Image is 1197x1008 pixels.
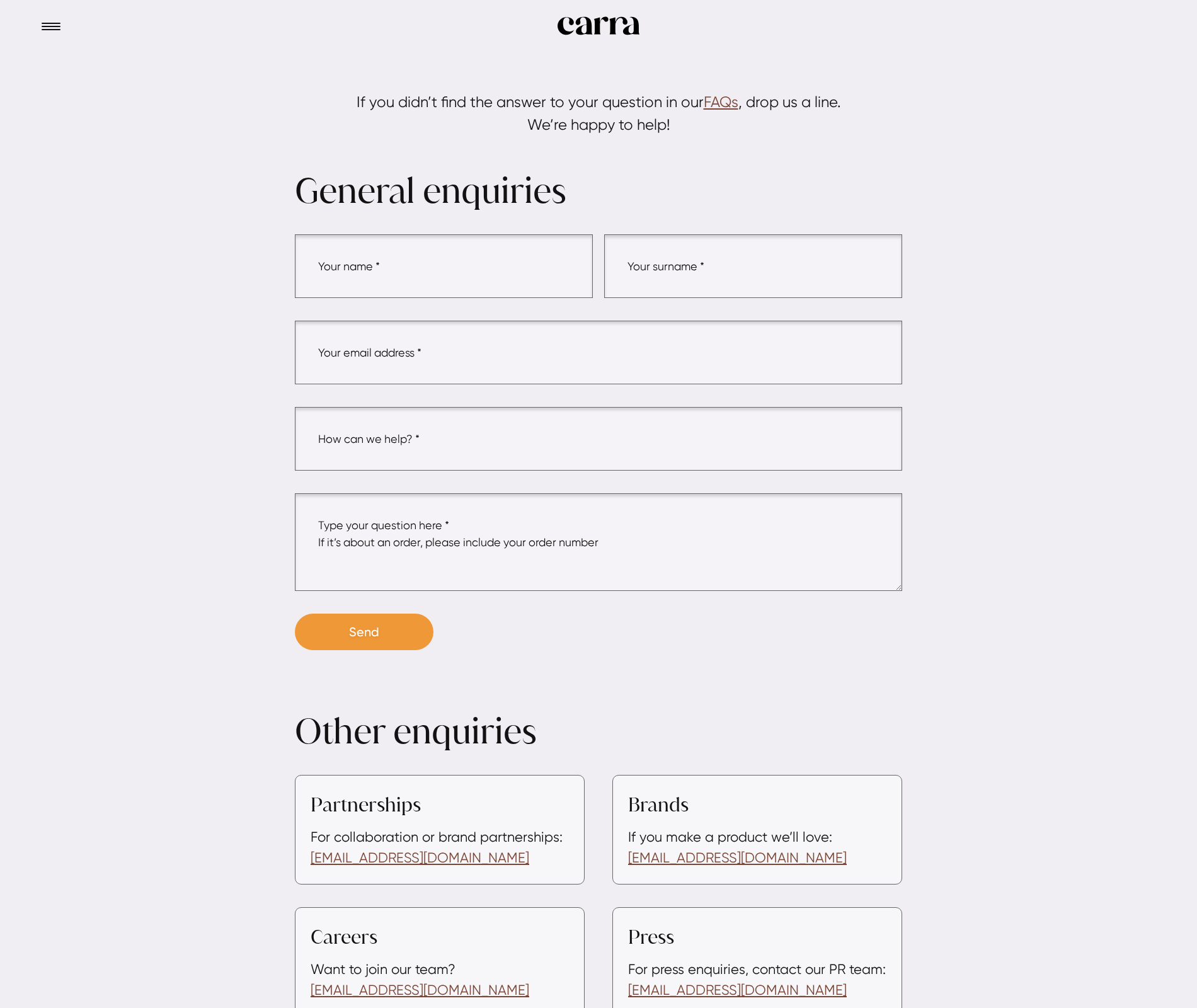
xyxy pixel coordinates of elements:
a: [EMAIL_ADDRESS][DOMAIN_NAME] [311,982,529,998]
p: For press enquiries, contact our PR team: [628,959,898,980]
a: [EMAIL_ADDRESS][DOMAIN_NAME] [628,982,847,998]
h3: Partnerships [311,791,580,819]
a: FAQs [704,93,738,111]
input: Your email address * [295,321,902,384]
a: [EMAIL_ADDRESS][DOMAIN_NAME] [311,850,529,866]
button: Menu [32,8,70,45]
input: Your name * [295,234,593,298]
h3: Careers [311,923,580,951]
h2: General enquiries [283,174,913,208]
input: Your surname * [604,234,902,298]
p: Want to join our team? [311,959,580,980]
h3: Press [628,923,898,951]
button: Send [295,614,433,650]
h2: Other enquiries [283,714,913,748]
p: For collaboration or brand partnerships: [311,827,580,847]
p: If you make a product we’ll love: [628,827,898,847]
h3: Brands [628,791,898,819]
a: [EMAIL_ADDRESS][DOMAIN_NAME] [628,850,847,866]
p: If you didn’t find the answer to your question in our , drop us a line. We’re happy to help! [283,91,913,136]
input: How can we help? * [295,407,902,471]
